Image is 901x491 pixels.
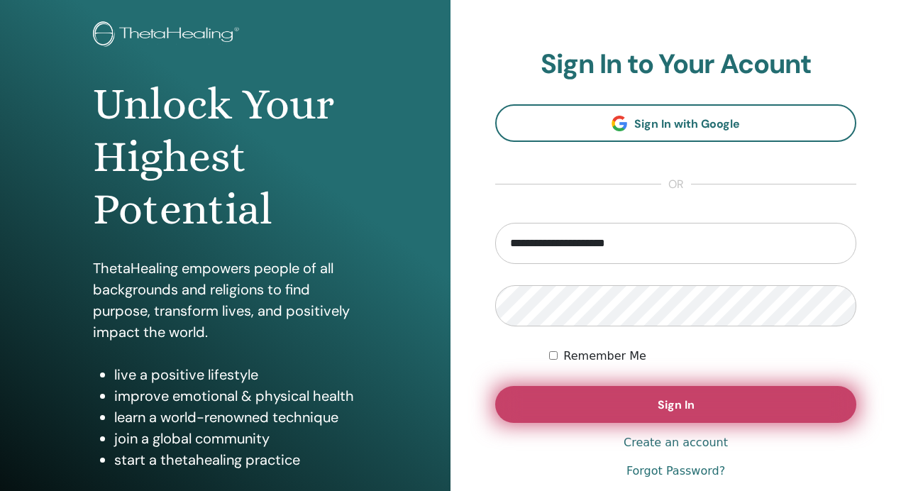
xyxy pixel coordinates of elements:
[114,449,358,470] li: start a thetahealing practice
[114,364,358,385] li: live a positive lifestyle
[624,434,728,451] a: Create an account
[114,385,358,407] li: improve emotional & physical health
[658,397,695,412] span: Sign In
[634,116,740,131] span: Sign In with Google
[563,348,646,365] label: Remember Me
[114,407,358,428] li: learn a world-renowned technique
[626,463,725,480] a: Forgot Password?
[495,104,856,142] a: Sign In with Google
[495,386,856,423] button: Sign In
[549,348,856,365] div: Keep me authenticated indefinitely or until I manually logout
[495,48,856,81] h2: Sign In to Your Acount
[93,258,358,343] p: ThetaHealing empowers people of all backgrounds and religions to find purpose, transform lives, a...
[661,176,691,193] span: or
[93,78,358,236] h1: Unlock Your Highest Potential
[114,428,358,449] li: join a global community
